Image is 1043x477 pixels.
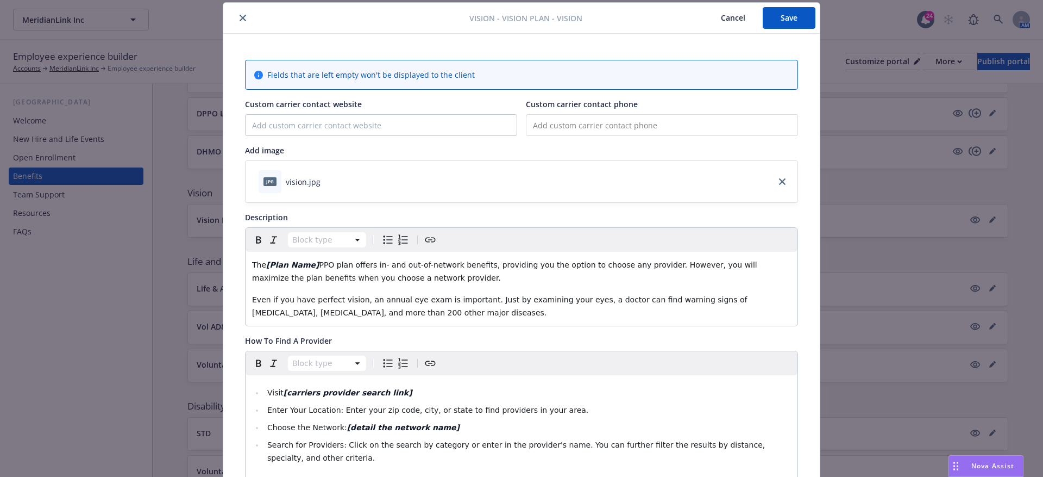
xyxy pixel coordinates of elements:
[245,212,288,222] span: Description
[245,99,362,109] span: Custom carrier contact website
[423,356,438,371] button: Create link
[526,99,638,109] span: Custom carrier contact phone
[380,356,411,371] div: toggle group
[380,232,411,247] div: toggle group
[971,461,1014,470] span: Nova Assist
[288,232,366,247] button: Block type
[395,232,411,247] button: Numbered list
[380,232,395,247] button: Bulleted list
[267,69,475,80] span: Fields that are left empty won't be displayed to the client
[252,261,759,282] span: PPO plan offers in- and out-of-network benefits, providing you the option to choose any provider....
[266,261,319,269] strong: [Plan Name]
[763,7,815,29] button: Save
[246,115,517,135] input: Add custom carrier contact website
[469,13,582,24] span: Vision - Vision Plan - Vision
[776,175,789,188] a: close
[325,176,334,188] button: download file
[526,114,798,136] input: Add custom carrier contact phone
[347,423,460,432] strong: [detail the network name]
[266,232,281,247] button: Italic
[288,356,366,371] button: Block type
[245,145,284,156] span: Add image
[423,232,438,247] button: Create link
[267,441,768,462] span: Search for Providers: Click on the search by category or enter in the provider's name. You can fu...
[236,11,249,24] button: close
[948,455,1023,477] button: Nova Assist
[251,356,266,371] button: Bold
[703,7,763,29] button: Cancel
[267,423,347,432] span: Choose the Network:
[263,177,277,185] span: jpg
[267,388,284,397] span: Visit
[266,356,281,371] button: Italic
[245,336,332,346] span: How To Find A Provider
[949,456,963,476] div: Drag to move
[395,356,411,371] button: Numbered list
[251,232,266,247] button: Bold
[286,176,321,188] div: vision.jpg
[246,252,797,326] div: editable markdown
[284,388,412,397] strong: [carriers provider search link]
[252,295,750,317] span: Even if you have perfect vision, an annual eye exam is important. Just by examining your eyes, a ...
[252,261,266,269] span: The
[267,406,588,414] span: Enter Your Location: Enter your zip code, city, or state to find providers in your area.
[380,356,395,371] button: Bulleted list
